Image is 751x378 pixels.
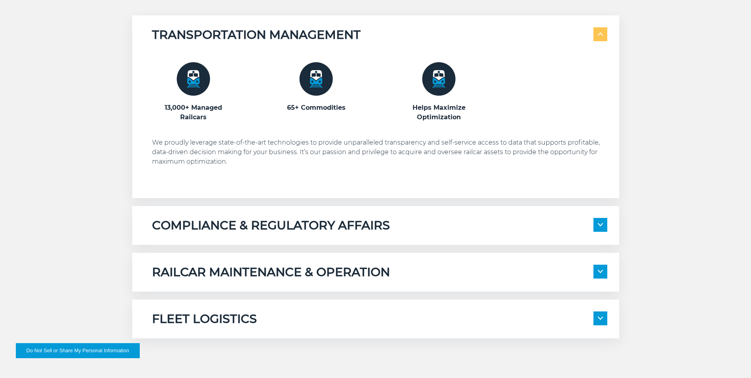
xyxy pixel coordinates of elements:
img: arrow [598,317,603,320]
h5: COMPLIANCE & REGULATORY AFFAIRS [152,218,390,233]
iframe: Chat Widget [711,340,751,378]
h5: FLEET LOGISTICS [152,311,257,326]
h3: Helps Maximize Optimization [397,103,481,122]
h5: RAILCAR MAINTENANCE & OPERATION [152,265,390,280]
img: arrow [598,223,603,226]
button: Do Not Sell or Share My Personal Information [16,343,140,358]
h3: 65+ Commodities [275,103,358,113]
h3: 13,000+ Managed Railcars [152,103,235,122]
p: We proudly leverage state-of-the-art technologies to provide unparalleled transparency and self-s... [152,138,607,166]
img: arrow [598,270,603,273]
img: arrow [598,32,603,36]
h5: TRANSPORTATION MANAGEMENT [152,27,361,42]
